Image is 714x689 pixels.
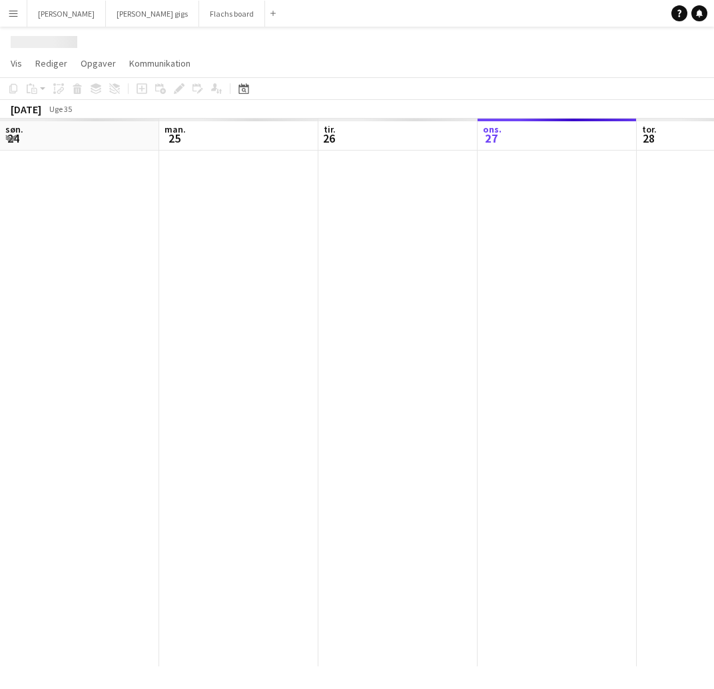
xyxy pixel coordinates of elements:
span: Vis [11,57,22,69]
span: 24 [3,131,23,146]
a: Kommunikation [124,55,196,72]
a: Rediger [30,55,73,72]
button: Flachs board [199,1,265,27]
button: [PERSON_NAME] [27,1,106,27]
span: 25 [163,131,186,146]
a: Opgaver [75,55,121,72]
div: [DATE] [11,103,41,116]
span: 27 [481,131,502,146]
span: man. [165,123,186,135]
span: ons. [483,123,502,135]
span: Kommunikation [129,57,190,69]
span: 26 [322,131,336,146]
span: 28 [640,131,657,146]
span: Rediger [35,57,67,69]
span: Uge 35 [44,104,77,114]
span: søn. [5,123,23,135]
span: tir. [324,123,336,135]
button: [PERSON_NAME] gigs [106,1,199,27]
a: Vis [5,55,27,72]
span: tor. [642,123,657,135]
span: Opgaver [81,57,116,69]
